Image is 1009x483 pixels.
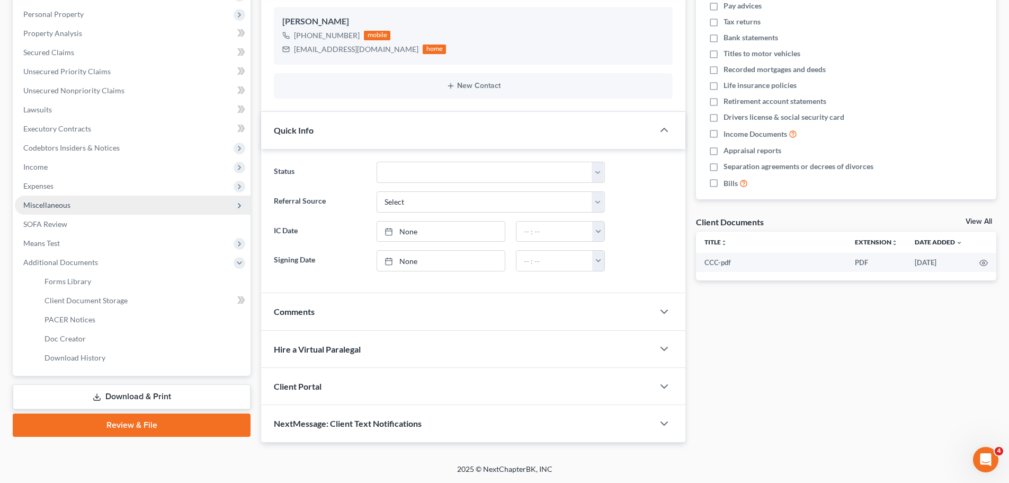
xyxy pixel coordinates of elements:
a: None [377,222,505,242]
a: Lawsuits [15,100,251,119]
span: Quick Info [274,125,314,135]
span: PACER Notices [44,315,95,324]
input: -- : -- [516,222,593,242]
div: [PHONE_NUMBER] [294,30,360,41]
a: Download & Print [13,384,251,409]
span: NextMessage: Client Text Notifications [274,418,422,428]
label: Status [269,162,371,183]
a: PACER Notices [36,310,251,329]
button: New Contact [282,82,664,90]
span: Expenses [23,181,53,190]
span: Separation agreements or decrees of divorces [724,161,873,172]
span: Unsecured Nonpriority Claims [23,86,124,95]
span: Client Document Storage [44,296,128,305]
a: Unsecured Priority Claims [15,62,251,81]
a: Extensionunfold_more [855,238,898,246]
span: Forms Library [44,277,91,286]
span: Client Portal [274,381,322,391]
div: [EMAIL_ADDRESS][DOMAIN_NAME] [294,44,418,55]
a: Property Analysis [15,24,251,43]
span: Tax returns [724,16,761,27]
span: 4 [995,447,1003,455]
span: Codebtors Insiders & Notices [23,143,120,152]
i: unfold_more [721,240,727,246]
div: [PERSON_NAME] [282,15,664,28]
label: Signing Date [269,250,371,271]
span: Income [23,162,48,171]
span: Property Analysis [23,29,82,38]
div: 2025 © NextChapterBK, INC [203,464,807,483]
a: Download History [36,348,251,367]
span: Recorded mortgages and deeds [724,64,826,75]
span: Doc Creator [44,334,86,343]
span: Personal Property [23,10,84,19]
span: Download History [44,353,105,362]
span: Executory Contracts [23,124,91,133]
span: Miscellaneous [23,200,70,209]
div: mobile [364,31,390,40]
span: Drivers license & social security card [724,112,844,122]
div: Client Documents [696,216,764,227]
span: Additional Documents [23,258,98,267]
label: Referral Source [269,191,371,213]
a: SOFA Review [15,215,251,234]
span: Income Documents [724,129,787,139]
span: Life insurance policies [724,80,797,91]
a: Unsecured Nonpriority Claims [15,81,251,100]
span: Bills [724,178,738,189]
span: Bank statements [724,32,778,43]
span: Pay advices [724,1,762,11]
span: Means Test [23,239,60,248]
a: Secured Claims [15,43,251,62]
a: Executory Contracts [15,119,251,138]
i: expand_more [956,240,962,246]
span: Appraisal reports [724,145,781,156]
div: home [423,45,446,54]
a: Doc Creator [36,329,251,348]
label: IC Date [269,221,371,242]
input: -- : -- [516,251,593,271]
a: Review & File [13,414,251,437]
a: Client Document Storage [36,291,251,310]
span: Comments [274,306,315,317]
span: Lawsuits [23,105,52,114]
span: Retirement account statements [724,96,826,107]
a: View All [966,218,992,225]
a: None [377,251,505,271]
td: CCC-pdf [696,253,846,272]
td: [DATE] [906,253,971,272]
td: PDF [846,253,906,272]
span: Titles to motor vehicles [724,48,800,59]
span: Hire a Virtual Paralegal [274,344,361,354]
a: Forms Library [36,272,251,291]
i: unfold_more [891,240,898,246]
a: Date Added expand_more [915,238,962,246]
iframe: Intercom live chat [973,447,998,472]
span: Unsecured Priority Claims [23,67,111,76]
span: Secured Claims [23,48,74,57]
a: Titleunfold_more [704,238,727,246]
span: SOFA Review [23,219,67,229]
